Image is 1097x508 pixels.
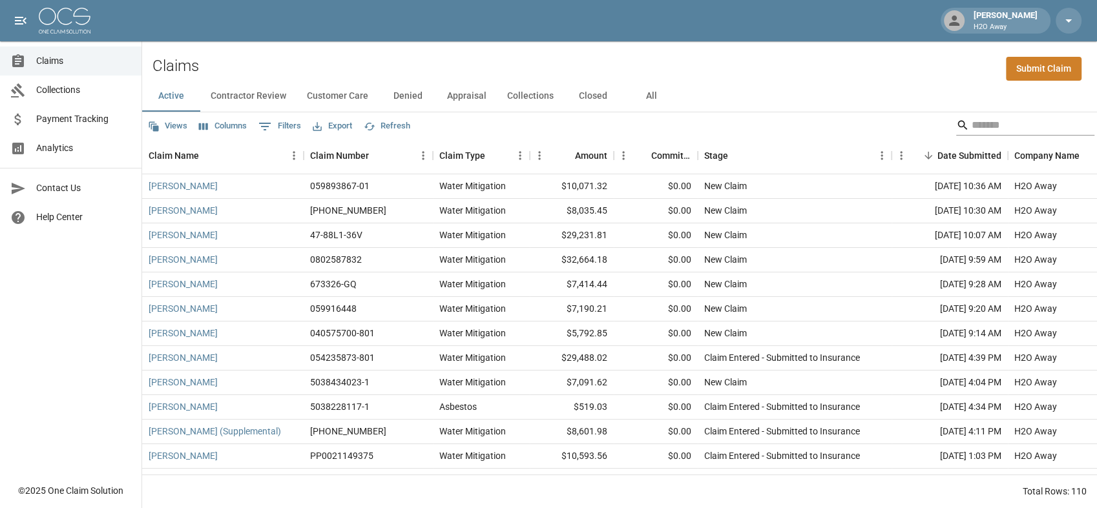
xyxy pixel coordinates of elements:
[956,115,1094,138] div: Search
[704,474,860,487] div: Claim Entered - Submitted to Insurance
[36,83,131,97] span: Collections
[439,229,506,241] div: Water Mitigation
[497,81,564,112] button: Collections
[142,81,200,112] button: Active
[614,395,698,420] div: $0.00
[1014,253,1057,266] div: H2O Away
[310,302,357,315] div: 059916448
[530,199,614,223] div: $8,035.45
[704,278,747,290] div: New Claim
[149,376,218,389] a: [PERSON_NAME]
[439,376,506,389] div: Water Mitigation
[892,297,1008,321] div: [DATE] 9:20 AM
[614,174,698,199] div: $0.00
[1014,351,1057,364] div: H2O Away
[557,147,575,165] button: Sort
[1014,302,1057,315] div: H2O Away
[310,278,357,290] div: 673326-GQ
[974,22,1038,33] p: H2O Away
[36,141,131,155] span: Analytics
[1014,278,1057,290] div: H2O Away
[614,248,698,272] div: $0.00
[142,137,304,174] div: Claim Name
[310,229,362,241] div: 47-88L1-36V
[1014,376,1057,389] div: H2O Away
[530,272,614,297] div: $7,414.44
[892,272,1008,297] div: [DATE] 9:28 AM
[439,204,506,217] div: Water Mitigation
[614,444,698,469] div: $0.00
[310,474,357,487] div: 4788T387L
[439,327,506,340] div: Water Mitigation
[437,81,497,112] button: Appraisal
[614,371,698,395] div: $0.00
[892,137,1008,174] div: Date Submitted
[199,147,217,165] button: Sort
[614,137,698,174] div: Committed Amount
[310,179,370,192] div: 059893867-01
[310,327,375,340] div: 040575700-801
[530,248,614,272] div: $32,664.18
[413,146,433,165] button: Menu
[439,302,506,315] div: Water Mitigation
[145,116,191,136] button: Views
[310,137,369,174] div: Claim Number
[704,449,860,462] div: Claim Entered - Submitted to Insurance
[18,484,123,497] div: © 2025 One Claim Solution
[149,351,218,364] a: [PERSON_NAME]
[704,204,747,217] div: New Claim
[439,351,506,364] div: Water Mitigation
[704,327,747,340] div: New Claim
[892,420,1008,444] div: [DATE] 4:11 PM
[309,116,355,136] button: Export
[255,116,304,137] button: Show filters
[530,223,614,248] div: $29,231.81
[439,425,506,438] div: Water Mitigation
[149,137,199,174] div: Claim Name
[575,137,607,174] div: Amount
[439,474,506,487] div: Water Mitigation
[36,112,131,126] span: Payment Tracking
[530,395,614,420] div: $519.03
[892,346,1008,371] div: [DATE] 4:39 PM
[142,81,1097,112] div: dynamic tabs
[439,278,506,290] div: Water Mitigation
[439,253,506,266] div: Water Mitigation
[149,179,218,192] a: [PERSON_NAME]
[892,223,1008,248] div: [DATE] 10:07 AM
[698,137,892,174] div: Stage
[360,116,413,136] button: Refresh
[1006,57,1081,81] a: Submit Claim
[39,8,90,34] img: ocs-logo-white-transparent.png
[149,253,218,266] a: [PERSON_NAME]
[704,137,728,174] div: Stage
[149,278,218,290] a: [PERSON_NAME]
[651,137,691,174] div: Committed Amount
[728,147,746,165] button: Sort
[310,400,370,413] div: 5038228117-1
[485,147,503,165] button: Sort
[149,449,218,462] a: [PERSON_NAME]
[36,181,131,195] span: Contact Us
[892,174,1008,199] div: [DATE] 10:36 AM
[614,346,698,371] div: $0.00
[8,8,34,34] button: open drawer
[614,146,633,165] button: Menu
[1014,179,1057,192] div: H2O Away
[892,146,911,165] button: Menu
[530,137,614,174] div: Amount
[310,204,386,217] div: 01-009-176062
[892,248,1008,272] div: [DATE] 9:59 AM
[1014,449,1057,462] div: H2O Away
[614,199,698,223] div: $0.00
[379,81,437,112] button: Denied
[704,229,747,241] div: New Claim
[614,469,698,493] div: $0.00
[1014,327,1057,340] div: H2O Away
[310,425,386,438] div: 01-009-151043
[704,351,860,364] div: Claim Entered - Submitted to Insurance
[149,229,218,241] a: [PERSON_NAME]
[149,400,218,413] a: [PERSON_NAME]
[439,179,506,192] div: Water Mitigation
[310,449,373,462] div: PP0021149375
